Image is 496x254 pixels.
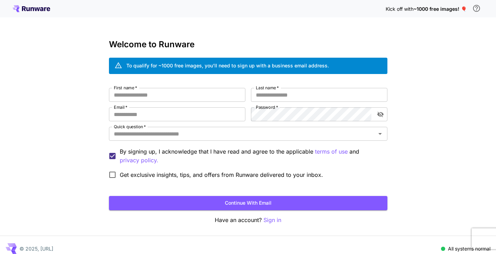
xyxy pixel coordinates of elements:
button: toggle password visibility [374,108,387,121]
button: Continue with email [109,196,387,210]
span: Get exclusive insights, tips, and offers from Runware delivered to your inbox. [120,171,323,179]
p: By signing up, I acknowledge that I have read and agree to the applicable and [120,147,382,165]
p: privacy policy. [120,156,158,165]
label: Password [256,104,278,110]
button: By signing up, I acknowledge that I have read and agree to the applicable and privacy policy. [315,147,348,156]
button: In order to qualify for free credit, you need to sign up with a business email address and click ... [470,1,483,15]
div: To qualify for ~1000 free images, you’ll need to sign up with a business email address. [126,62,329,69]
label: Email [114,104,127,110]
label: Last name [256,85,279,91]
button: Open [375,129,385,139]
p: Have an account? [109,216,387,224]
h3: Welcome to Runware [109,40,387,49]
span: Kick off with [386,6,414,12]
button: By signing up, I acknowledge that I have read and agree to the applicable terms of use and [120,156,158,165]
label: Quick question [114,124,146,130]
p: All systems normal [448,245,490,252]
span: ~1000 free images! 🎈 [414,6,467,12]
p: © 2025, [URL] [19,245,53,252]
label: First name [114,85,137,91]
p: terms of use [315,147,348,156]
button: Sign in [263,216,281,224]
